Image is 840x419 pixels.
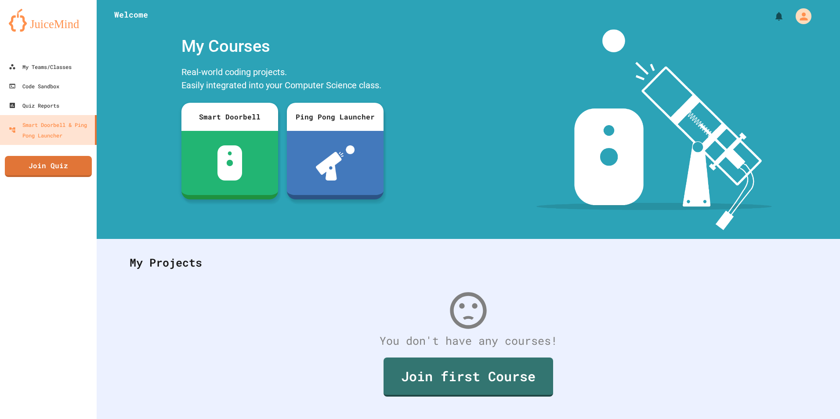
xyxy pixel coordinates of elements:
[767,346,831,383] iframe: chat widget
[9,100,59,111] div: Quiz Reports
[121,246,816,280] div: My Projects
[177,63,388,96] div: Real-world coding projects. Easily integrated into your Computer Science class.
[786,6,814,26] div: My Account
[121,332,816,349] div: You don't have any courses!
[181,103,278,131] div: Smart Doorbell
[536,29,772,230] img: banner-image-my-projects.png
[9,61,72,72] div: My Teams/Classes
[9,119,91,141] div: Smart Doorbell & Ping Pong Launcher
[287,103,384,131] div: Ping Pong Launcher
[384,358,553,397] a: Join first Course
[316,145,355,181] img: ppl-with-ball.png
[757,9,786,24] div: My Notifications
[217,145,243,181] img: sdb-white.svg
[9,81,59,91] div: Code Sandbox
[177,29,388,63] div: My Courses
[5,156,92,177] a: Join Quiz
[803,384,831,410] iframe: chat widget
[9,9,88,32] img: logo-orange.svg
